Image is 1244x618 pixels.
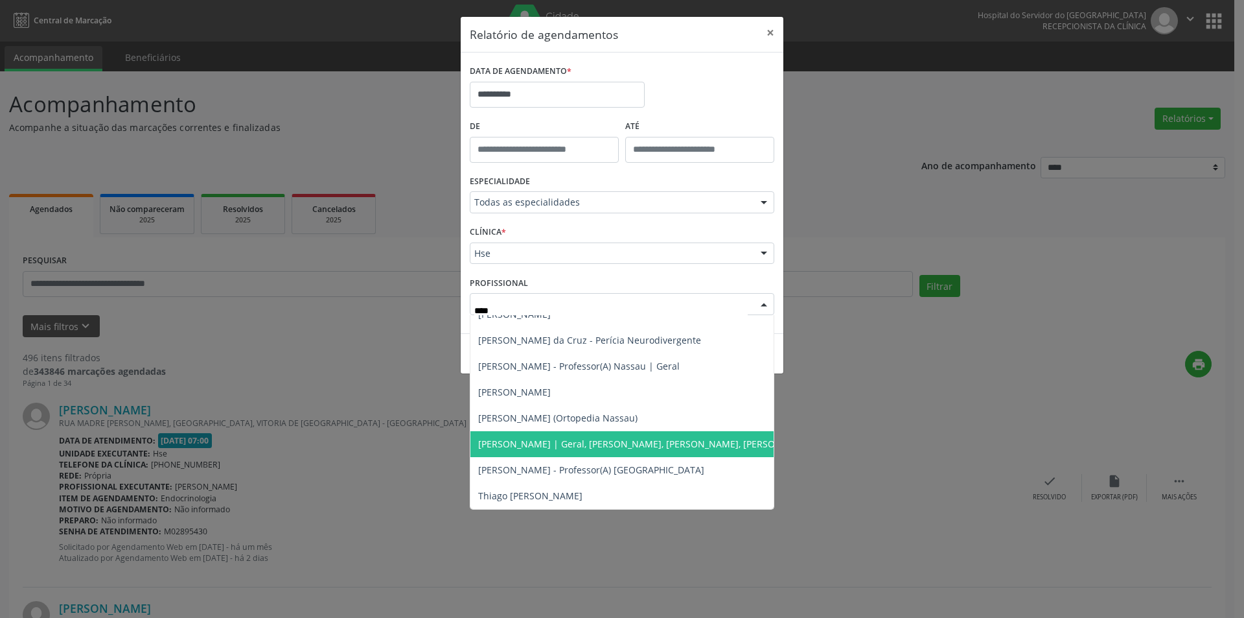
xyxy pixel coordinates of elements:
span: [PERSON_NAME] (Ortopedia Nassau) [478,412,638,424]
span: [PERSON_NAME] | Geral, [PERSON_NAME], [PERSON_NAME], [PERSON_NAME] e [PERSON_NAME] [478,438,899,450]
span: [PERSON_NAME] [478,386,551,398]
h5: Relatório de agendamentos [470,26,618,43]
label: ATÉ [625,117,774,137]
span: Hse [474,247,748,260]
label: ESPECIALIDADE [470,172,530,192]
button: Close [757,17,783,49]
label: PROFISSIONAL [470,273,528,293]
span: [PERSON_NAME] da Cruz - Perícia Neurodivergente [478,334,701,346]
label: DATA DE AGENDAMENTO [470,62,571,82]
span: Todas as especialidades [474,196,748,209]
label: CLÍNICA [470,222,506,243]
label: De [470,117,619,137]
span: Thiago [PERSON_NAME] [478,490,582,502]
span: [PERSON_NAME] - Professor(A) Nassau | Geral [478,360,680,372]
span: [PERSON_NAME] - Professor(A) [GEOGRAPHIC_DATA] [478,464,704,476]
